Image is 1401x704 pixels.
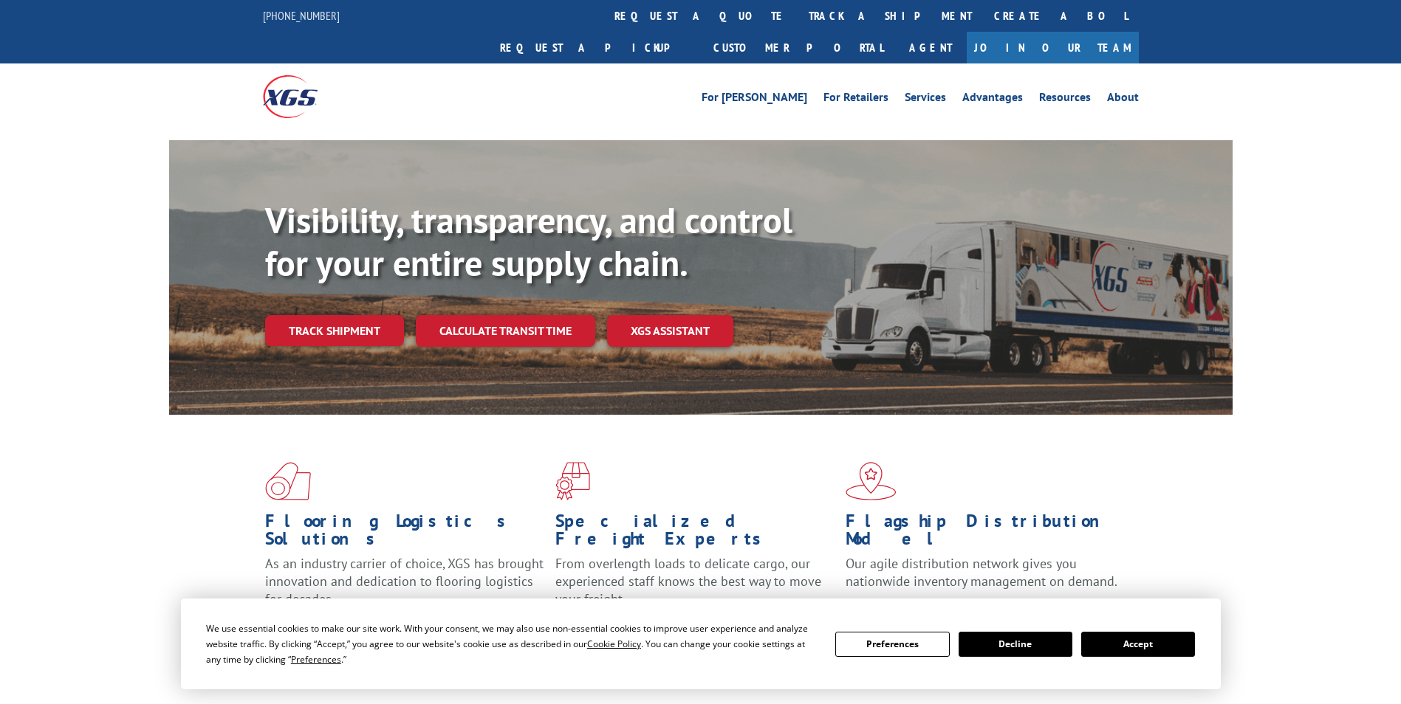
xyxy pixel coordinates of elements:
[263,8,340,23] a: [PHONE_NUMBER]
[823,92,888,108] a: For Retailers
[702,92,807,108] a: For [PERSON_NAME]
[265,197,792,286] b: Visibility, transparency, and control for your entire supply chain.
[967,32,1139,63] a: Join Our Team
[265,462,311,500] img: xgs-icon-total-supply-chain-intelligence-red
[181,598,1221,689] div: Cookie Consent Prompt
[206,621,818,667] div: We use essential cookies to make our site work. With your consent, we may also use non-essential ...
[265,315,404,346] a: Track shipment
[489,32,702,63] a: Request a pickup
[607,315,733,347] a: XGS ASSISTANT
[702,32,894,63] a: Customer Portal
[587,638,641,650] span: Cookie Policy
[265,555,544,607] span: As an industry carrier of choice, XGS has brought innovation and dedication to flooring logistics...
[1039,92,1091,108] a: Resources
[555,462,590,500] img: xgs-icon-focused-on-flooring-red
[835,632,949,657] button: Preferences
[555,555,835,621] p: From overlength loads to delicate cargo, our experienced staff knows the best way to move your fr...
[291,653,341,666] span: Preferences
[846,462,897,500] img: xgs-icon-flagship-distribution-model-red
[555,512,835,555] h1: Specialized Freight Experts
[962,92,1023,108] a: Advantages
[846,555,1117,590] span: Our agile distribution network gives you nationwide inventory management on demand.
[265,512,544,555] h1: Flooring Logistics Solutions
[1107,92,1139,108] a: About
[894,32,967,63] a: Agent
[416,315,595,347] a: Calculate transit time
[846,512,1125,555] h1: Flagship Distribution Model
[1081,632,1195,657] button: Accept
[959,632,1072,657] button: Decline
[905,92,946,108] a: Services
